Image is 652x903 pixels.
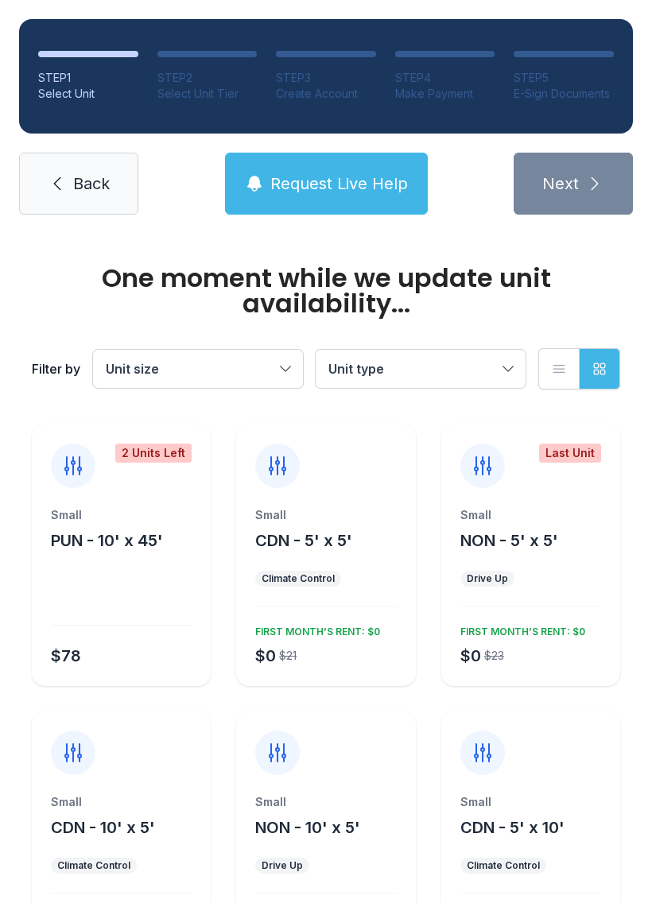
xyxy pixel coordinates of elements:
span: NON - 10' x 5' [255,818,360,837]
div: STEP 2 [157,70,258,86]
button: NON - 5' x 5' [460,529,558,552]
div: $78 [51,645,81,667]
button: NON - 10' x 5' [255,816,360,839]
div: $23 [484,648,504,664]
span: CDN - 5' x 5' [255,531,352,550]
button: CDN - 5' x 5' [255,529,352,552]
div: Small [51,507,192,523]
div: $21 [279,648,297,664]
span: Request Live Help [270,172,408,195]
button: Unit type [316,350,526,388]
span: Next [542,172,579,195]
span: PUN - 10' x 45' [51,531,163,550]
div: Create Account [276,86,376,102]
div: Small [255,794,396,810]
div: $0 [255,645,276,667]
div: Make Payment [395,86,495,102]
button: Unit size [93,350,303,388]
div: FIRST MONTH’S RENT: $0 [454,619,585,638]
div: Small [51,794,192,810]
div: Select Unit [38,86,138,102]
div: Select Unit Tier [157,86,258,102]
button: PUN - 10' x 45' [51,529,163,552]
div: Climate Control [57,859,130,872]
div: STEP 1 [38,70,138,86]
div: Small [460,507,601,523]
div: $0 [460,645,481,667]
span: Unit type [328,361,384,377]
div: Drive Up [262,859,303,872]
div: Small [255,507,396,523]
div: Drive Up [467,572,508,585]
button: CDN - 10' x 5' [51,816,155,839]
button: CDN - 5' x 10' [460,816,565,839]
span: NON - 5' x 5' [460,531,558,550]
div: STEP 3 [276,70,376,86]
div: E-Sign Documents [514,86,614,102]
div: 2 Units Left [115,444,192,463]
span: CDN - 5' x 10' [460,818,565,837]
div: STEP 5 [514,70,614,86]
div: Climate Control [262,572,335,585]
div: FIRST MONTH’S RENT: $0 [249,619,380,638]
div: Small [460,794,601,810]
span: CDN - 10' x 5' [51,818,155,837]
div: STEP 4 [395,70,495,86]
span: Unit size [106,361,159,377]
div: Climate Control [467,859,540,872]
div: Filter by [32,359,80,378]
div: Last Unit [539,444,601,463]
span: Back [73,172,110,195]
div: One moment while we update unit availability... [32,265,620,316]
